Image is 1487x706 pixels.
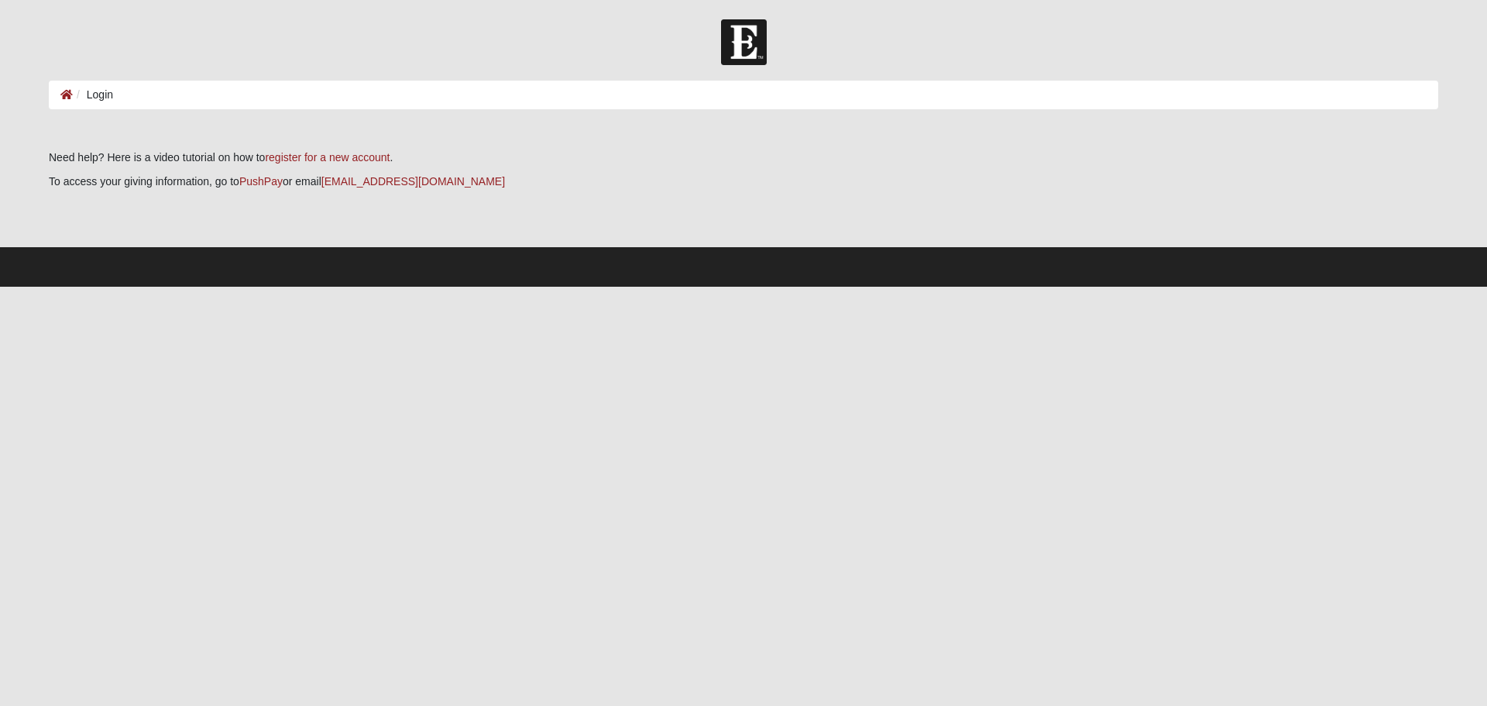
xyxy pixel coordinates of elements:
[239,175,283,188] a: PushPay
[49,174,1438,190] p: To access your giving information, go to or email
[49,150,1438,166] p: Need help? Here is a video tutorial on how to .
[265,151,390,164] a: register for a new account
[721,19,767,65] img: Church of Eleven22 Logo
[321,175,505,188] a: [EMAIL_ADDRESS][DOMAIN_NAME]
[73,87,113,103] li: Login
